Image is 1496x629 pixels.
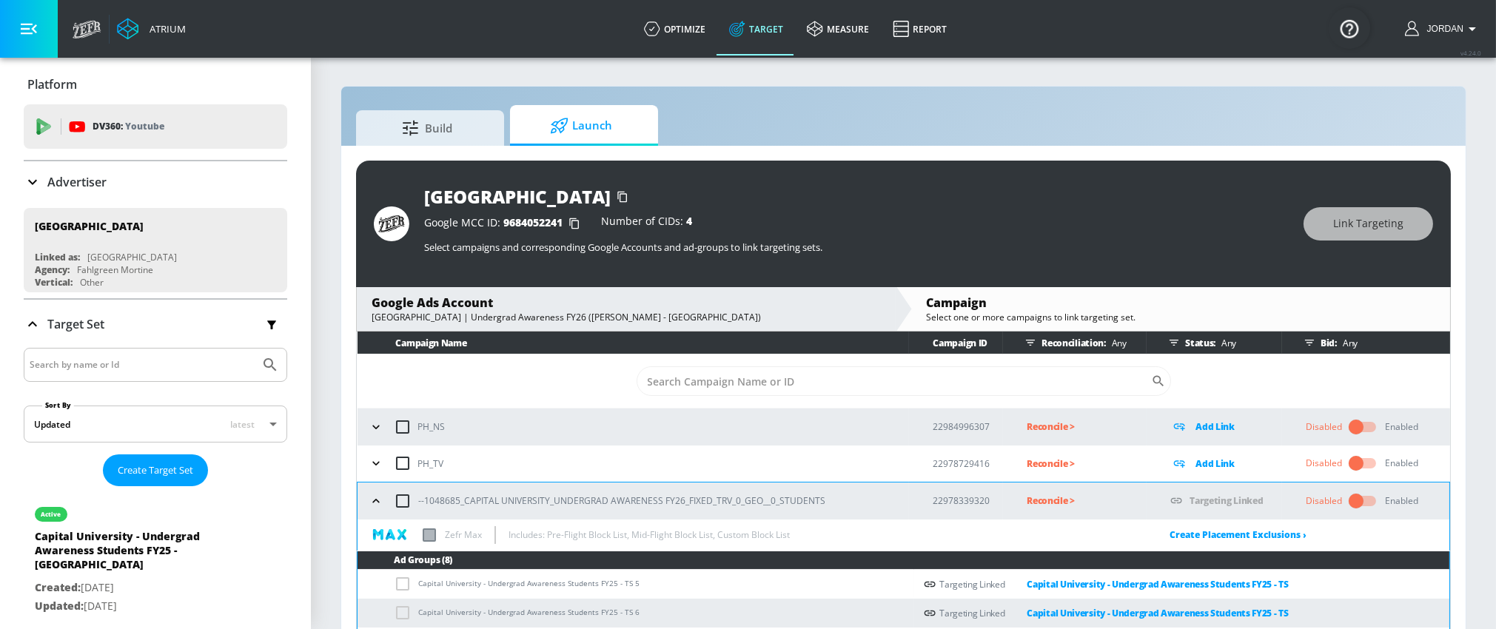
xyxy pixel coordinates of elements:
[358,570,914,599] td: Capital University - Undergrad Awareness Students FY25 - TS 5
[1027,492,1147,509] p: Reconcile >
[230,418,255,431] span: latest
[445,527,482,542] p: Zefr Max
[1385,494,1418,508] div: Enabled
[1106,335,1127,351] p: Any
[24,208,287,292] div: [GEOGRAPHIC_DATA]Linked as:[GEOGRAPHIC_DATA]Agency:Fahlgreen MortineVertical:Other
[118,462,193,479] span: Create Target Set
[509,527,790,542] p: Includes: Pre-Flight Block List, Mid-Flight Block List, Custom Block List
[35,579,242,597] p: [DATE]
[35,276,73,289] div: Vertical:
[394,607,418,617] span: Grouped Linked campaigns disable add groups selection.
[394,578,418,588] span: Grouped Linked campaigns disable add groups selection.
[1385,420,1418,434] div: Enabled
[881,2,959,55] a: Report
[424,240,1289,254] p: Select campaigns and corresponding Google Accounts and ad-groups to link targeting sets.
[371,110,483,146] span: Build
[1306,457,1342,470] div: Disabled
[637,366,1171,396] div: Search CID Name or Number
[1195,418,1235,435] p: Add Link
[933,456,1003,471] p: 22978729416
[1337,335,1358,351] p: Any
[939,576,1289,593] div: Targeting Linked
[686,214,692,228] span: 4
[637,366,1151,396] input: Search Campaign Name or ID
[933,419,1003,434] p: 22984996307
[525,108,637,144] span: Launch
[632,2,717,55] a: optimize
[1385,457,1418,470] div: Enabled
[35,599,84,613] span: Updated:
[77,263,153,276] div: Fahlgreen Mortine
[35,219,144,233] div: [GEOGRAPHIC_DATA]
[103,454,208,486] button: Create Target Set
[1460,49,1481,57] span: v 4.24.0
[1019,332,1147,354] div: Reconciliation:
[24,161,287,203] div: Advertiser
[1306,420,1342,434] div: Disabled
[35,251,80,263] div: Linked as:
[418,419,446,434] p: PH_NS
[1163,332,1282,354] div: Status:
[34,418,70,431] div: Updated
[357,287,896,331] div: Google Ads Account[GEOGRAPHIC_DATA] | Undergrad Awareness FY26 ([PERSON_NAME] - [GEOGRAPHIC_DATA])
[717,2,795,55] a: Target
[1170,418,1282,435] div: Add Link
[358,551,1449,570] th: Ad Groups (8)
[358,332,910,354] th: Campaign Name
[372,311,881,323] div: [GEOGRAPHIC_DATA] | Undergrad Awareness FY26 ([PERSON_NAME] - [GEOGRAPHIC_DATA])
[24,492,287,626] div: activeCapital University - Undergrad Awareness Students FY25 - [GEOGRAPHIC_DATA]Created:[DATE]Upd...
[27,76,77,92] p: Platform
[47,174,107,190] p: Advertiser
[35,529,242,579] div: Capital University - Undergrad Awareness Students FY25 - [GEOGRAPHIC_DATA]
[35,597,242,616] p: [DATE]
[35,263,70,276] div: Agency:
[933,493,1003,508] p: 22978339320
[939,605,1289,622] div: Targeting Linked
[418,456,444,471] p: PH_TV
[909,332,1003,354] th: Campaign ID
[927,295,1436,311] div: Campaign
[358,599,914,628] td: Capital University - Undergrad Awareness Students FY25 - TS 6
[87,251,177,263] div: [GEOGRAPHIC_DATA]
[601,216,692,231] div: Number of CIDs:
[1298,332,1442,354] div: Bid:
[24,104,287,149] div: DV360: Youtube
[35,580,81,594] span: Created:
[1004,576,1288,593] a: Capital University - Undergrad Awareness Students FY25 - TS
[1170,528,1307,541] a: Create Placement Exclusions ›
[418,493,825,508] p: --1048685_CAPITAL UNIVERSITY_UNDERGRAD AWARENESS FY26_FIXED_TRV_0_GEO__0_STUDENTS
[1306,494,1342,508] div: Disabled
[424,216,586,231] div: Google MCC ID:
[1190,494,1263,507] a: Targeting Linked
[93,118,164,135] p: DV360:
[42,400,74,410] label: Sort By
[117,18,186,40] a: Atrium
[24,64,287,105] div: Platform
[1170,455,1282,472] div: Add Link
[795,2,881,55] a: measure
[30,355,254,374] input: Search by name or Id
[1405,20,1481,38] button: Jordan
[372,295,881,311] div: Google Ads Account
[1195,455,1235,472] p: Add Link
[41,511,61,518] div: active
[503,215,563,229] span: 9684052241
[144,22,186,36] div: Atrium
[1027,455,1147,472] p: Reconcile >
[125,118,164,134] p: Youtube
[80,276,104,289] div: Other
[24,300,287,349] div: Target Set
[424,184,611,209] div: [GEOGRAPHIC_DATA]
[927,311,1436,323] div: Select one or more campaigns to link targeting set.
[1004,605,1288,622] a: Capital University - Undergrad Awareness Students FY25 - TS
[1329,7,1370,49] button: Open Resource Center
[1027,418,1147,435] p: Reconcile >
[1421,24,1463,34] span: login as: jordan.patrick@zefr.com
[47,316,104,332] p: Target Set
[1215,335,1236,351] p: Any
